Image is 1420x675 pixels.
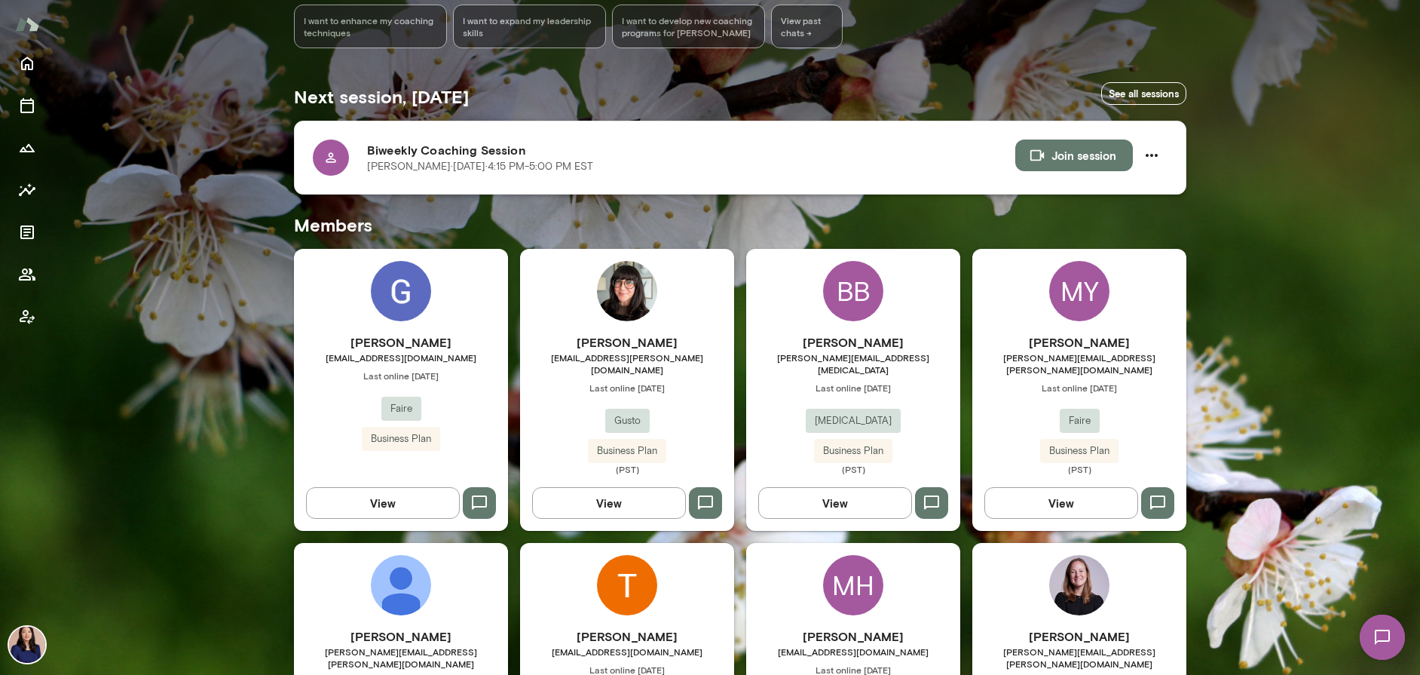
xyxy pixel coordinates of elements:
[972,333,1186,351] h6: [PERSON_NAME]
[1049,261,1109,321] div: MY
[972,382,1186,394] span: Last online [DATE]
[381,401,421,416] span: Faire
[367,159,593,174] p: [PERSON_NAME] · [DATE] · 4:15 PM-5:00 PM EST
[294,627,508,646] h6: [PERSON_NAME]
[520,333,734,351] h6: [PERSON_NAME]
[597,261,657,321] img: Jadyn Aguilar
[294,84,469,109] h5: Next session, [DATE]
[746,463,960,475] span: (PST)
[746,646,960,658] span: [EMAIL_ADDRESS][DOMAIN_NAME]
[1060,413,1100,428] span: Faire
[362,431,440,446] span: Business Plan
[758,487,912,519] button: View
[520,627,734,646] h6: [PERSON_NAME]
[1040,443,1119,459] span: Business Plan
[294,333,508,351] h6: [PERSON_NAME]
[453,5,606,48] div: I want to expand my leadership skills
[463,14,596,38] span: I want to expand my leadership skills
[605,413,650,428] span: Gusto
[622,14,755,38] span: I want to develop new coaching programs for [PERSON_NAME]
[9,627,45,663] img: Leah Kim
[12,48,42,78] button: Home
[746,333,960,351] h6: [PERSON_NAME]
[823,261,883,321] div: BB
[12,302,42,332] button: Client app
[1049,555,1109,615] img: Sara Beatty
[520,382,734,394] span: Last online [DATE]
[12,259,42,290] button: Members
[806,413,901,428] span: [MEDICAL_DATA]
[304,14,437,38] span: I want to enhance my coaching techniques
[371,261,431,321] img: Gopal Nath
[746,627,960,646] h6: [PERSON_NAME]
[972,646,1186,670] span: [PERSON_NAME][EMAIL_ADDRESS][PERSON_NAME][DOMAIN_NAME]
[294,5,447,48] div: I want to enhance my coaching techniques
[588,443,666,459] span: Business Plan
[12,217,42,247] button: Documents
[972,463,1186,475] span: (PST)
[367,141,1015,159] h6: Biweekly Coaching Session
[746,351,960,376] span: [PERSON_NAME][EMAIL_ADDRESS][MEDICAL_DATA]
[294,370,508,382] span: Last online [DATE]
[972,351,1186,376] span: [PERSON_NAME][EMAIL_ADDRESS][PERSON_NAME][DOMAIN_NAME]
[746,382,960,394] span: Last online [DATE]
[15,10,39,38] img: Mento
[520,351,734,376] span: [EMAIL_ADDRESS][PERSON_NAME][DOMAIN_NAME]
[306,487,460,519] button: View
[612,5,765,48] div: I want to develop new coaching programs for [PERSON_NAME]
[12,133,42,163] button: Growth Plan
[771,5,843,48] span: View past chats ->
[294,646,508,670] span: [PERSON_NAME][EMAIL_ADDRESS][PERSON_NAME][DOMAIN_NAME]
[1015,140,1133,171] button: Join session
[520,646,734,658] span: [EMAIL_ADDRESS][DOMAIN_NAME]
[520,463,734,475] span: (PST)
[294,213,1186,237] h5: Members
[814,443,892,459] span: Business Plan
[371,555,431,615] img: Jennie Becker
[294,351,508,364] span: [EMAIL_ADDRESS][DOMAIN_NAME]
[532,487,686,519] button: View
[984,487,1138,519] button: View
[823,555,883,615] div: MH
[12,91,42,121] button: Sessions
[12,175,42,205] button: Insights
[597,555,657,615] img: Theresa Ma
[972,627,1186,646] h6: [PERSON_NAME]
[1101,82,1186,106] a: See all sessions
